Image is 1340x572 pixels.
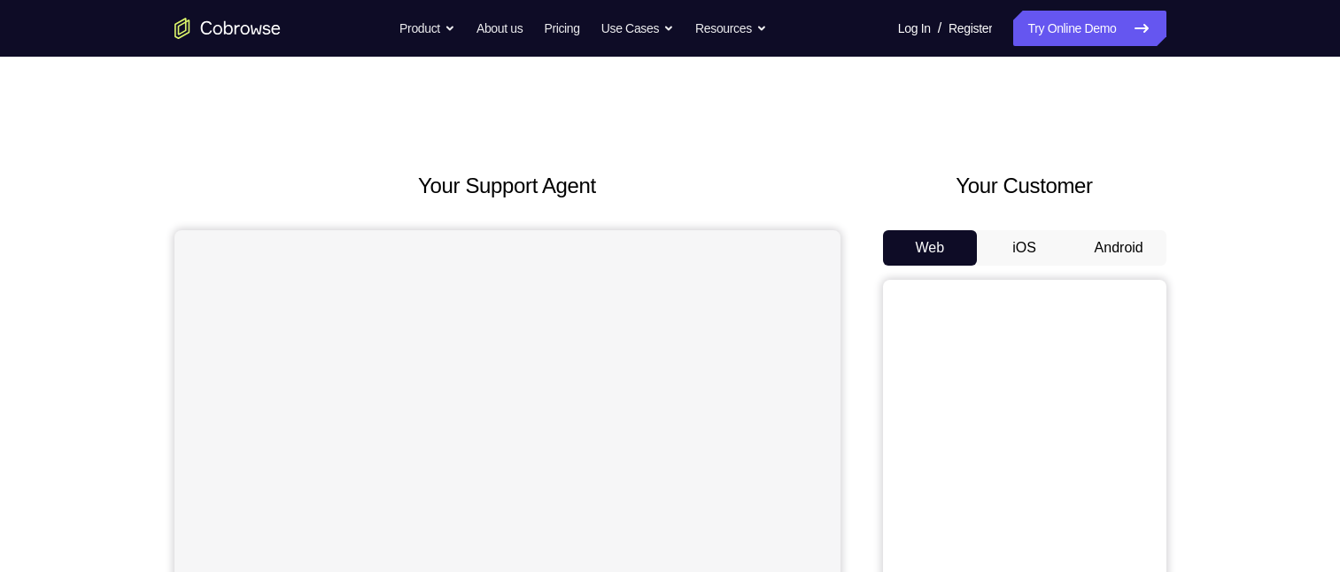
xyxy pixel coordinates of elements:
button: Android [1072,230,1166,266]
a: Go to the home page [174,18,281,39]
a: Register [949,11,992,46]
a: Pricing [544,11,579,46]
a: Try Online Demo [1013,11,1166,46]
button: iOS [977,230,1072,266]
h2: Your Support Agent [174,170,840,202]
a: Log In [898,11,931,46]
button: Use Cases [601,11,674,46]
button: Web [883,230,978,266]
a: About us [476,11,523,46]
button: Resources [695,11,767,46]
span: / [938,18,941,39]
button: Product [399,11,455,46]
h2: Your Customer [883,170,1166,202]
